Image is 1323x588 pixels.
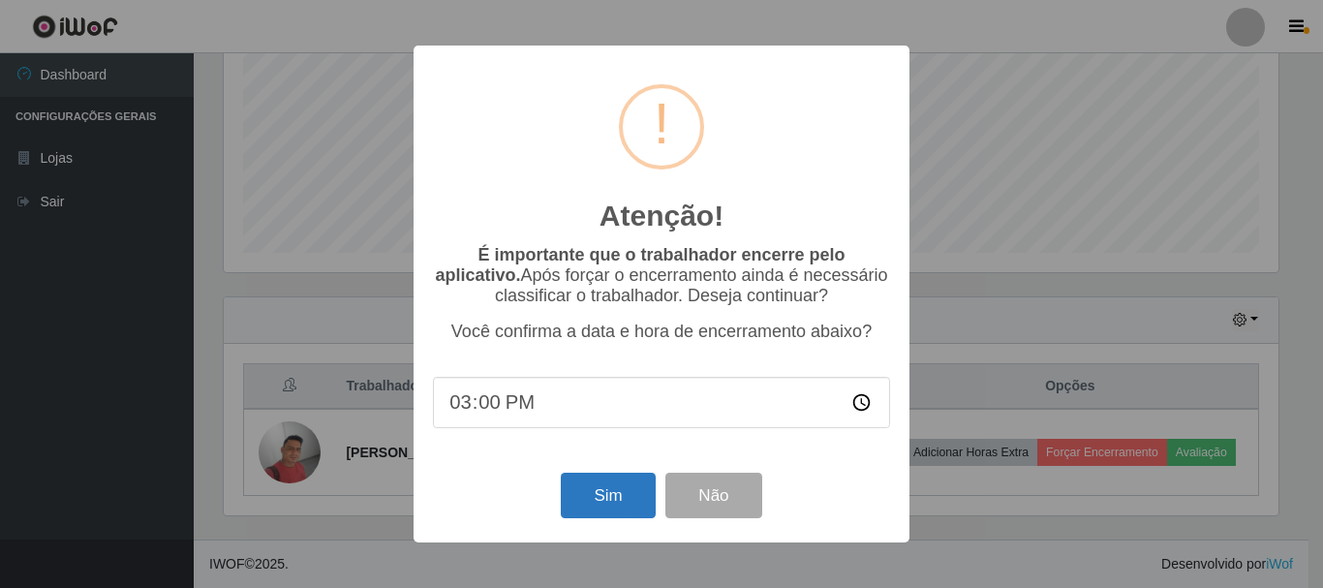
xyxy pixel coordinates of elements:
p: Após forçar o encerramento ainda é necessário classificar o trabalhador. Deseja continuar? [433,245,890,306]
b: É importante que o trabalhador encerre pelo aplicativo. [435,245,845,285]
h2: Atenção! [600,199,723,233]
button: Não [665,473,761,518]
button: Sim [561,473,655,518]
p: Você confirma a data e hora de encerramento abaixo? [433,322,890,342]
